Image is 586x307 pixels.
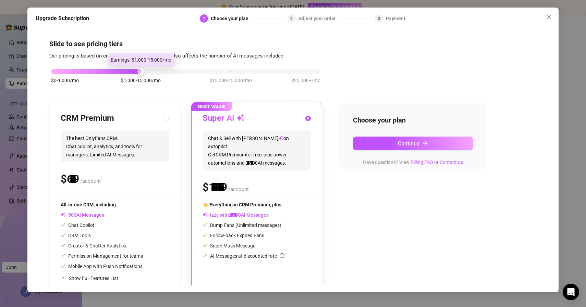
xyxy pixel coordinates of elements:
span: Close [544,14,554,20]
span: 2 [290,16,293,21]
span: check [61,253,65,258]
div: Show Full Features List [61,270,169,286]
div: Adjust your order [298,14,340,23]
span: check [61,264,65,268]
span: Creator & Chatter Analytics [61,243,126,248]
span: Follow-back Expired Fans [203,233,264,238]
span: check [61,222,65,227]
span: /account [80,178,101,184]
span: Have questions? View or [363,159,463,165]
span: collapsed [61,276,65,280]
span: /account [228,186,249,192]
button: Continuearrow-right [353,137,473,150]
span: The best OnlyFans CRM. Chat copilot, analytics, and tools for managers. Limited AI Messages. [61,131,169,162]
span: BEST VALUE [191,102,232,111]
span: $ [61,172,79,186]
span: check [203,253,207,258]
span: 👈 Everything in CRM Premium, plus: [203,202,283,207]
h3: CRM Premium [61,113,114,124]
span: arrow-right [423,141,428,146]
span: Mobile App with Push Notifications [61,264,143,269]
span: Show Full Features List [69,276,118,281]
div: Payment [386,14,405,23]
h4: Choose your plan [353,115,473,125]
span: 3 [378,16,380,21]
span: Super Mass Message [203,243,255,248]
a: Billing FAQ [411,159,433,165]
span: check [61,243,65,248]
div: Open Intercom Messenger [563,284,579,300]
div: Choose your plan [211,14,253,23]
span: close [546,14,552,20]
span: check [203,243,207,248]
h4: Slide to see pricing tiers [49,39,537,49]
span: Chat & Sell with [PERSON_NAME] on autopilot. Get CRM Premium for free, plus power automations and... [203,131,311,170]
span: CRM Tools [61,233,91,238]
h3: Super AI [203,113,245,124]
span: check [203,233,207,238]
div: Earnings: $1,000-15,000/mo [108,53,174,66]
span: Permission Management for teams [61,253,143,259]
span: Continue [398,140,420,147]
span: Izzy with AI Messages [203,212,269,218]
span: $ [203,181,227,194]
span: Chat Copilot [61,222,95,228]
span: Bump Fans (Unlimited messages) [203,222,281,228]
span: AI Messages [61,212,104,218]
span: 1 [203,16,205,21]
span: info-circle [280,253,284,258]
span: Our pricing is based on creator's monthly earnings. It also affects the number of AI messages inc... [49,53,285,59]
span: All-in-one CRM, including: [61,202,117,207]
h5: Upgrade Subscription [36,14,89,23]
span: AI Messages at discounted rate [210,253,284,259]
span: $1,000-15,000/mo [121,77,161,84]
button: Close [544,12,554,23]
span: $25,000+/mo [291,77,320,84]
span: check [61,233,65,238]
span: $15,000-25,000/mo [209,77,252,84]
span: check [203,222,207,227]
span: $0-1,000/mo [51,77,79,84]
a: Contact us [440,159,463,165]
